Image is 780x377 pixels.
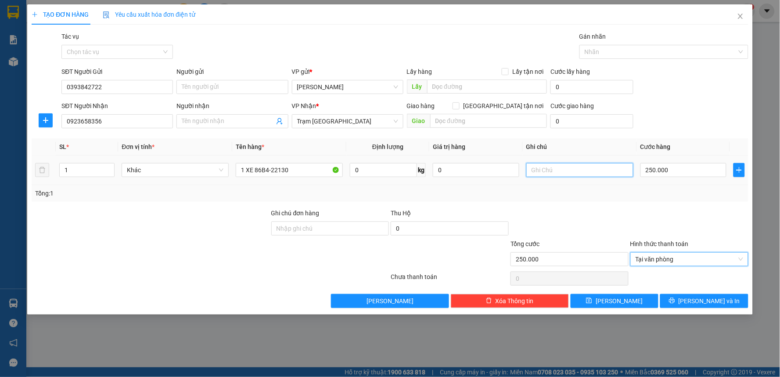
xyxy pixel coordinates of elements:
input: Dọc đường [427,80,547,94]
span: Tên hàng [236,143,264,150]
button: deleteXóa Thông tin [451,294,569,308]
div: Người gửi [176,67,288,76]
span: save [586,297,592,304]
label: Cước giao hàng [550,102,594,109]
span: VP Nhận [292,102,316,109]
li: Trung Nga [4,4,127,21]
span: plus [32,11,38,18]
span: [PERSON_NAME] [367,296,413,306]
div: Chưa thanh toán [390,272,510,287]
span: [GEOGRAPHIC_DATA] tận nơi [460,101,547,111]
span: Xóa Thông tin [496,296,534,306]
span: kg [417,163,426,177]
button: Close [728,4,753,29]
span: Đơn vị tính [122,143,155,150]
input: Cước lấy hàng [550,80,633,94]
span: Lấy hàng [407,68,432,75]
input: Cước giao hàng [550,114,633,128]
button: plus [733,163,744,177]
input: Ghi chú đơn hàng [271,221,389,236]
span: printer [669,297,675,304]
label: Ghi chú đơn hàng [271,210,320,217]
span: Giao hàng [407,102,435,109]
div: Người nhận [176,101,288,111]
input: Ghi Chú [526,163,633,177]
span: Định lượng [372,143,403,150]
span: Khác [127,163,223,177]
span: Lấy tận nơi [509,67,547,76]
th: Ghi chú [523,138,637,156]
span: plus [39,117,52,124]
span: Cước hàng [640,143,671,150]
b: T1 [PERSON_NAME], P Phú Thuỷ [4,48,58,75]
span: SL [59,143,66,150]
span: Thu Hộ [391,210,411,217]
span: Phan Thiết [297,80,398,94]
button: [PERSON_NAME] [331,294,449,308]
button: delete [35,163,49,177]
div: VP gửi [292,67,403,76]
span: Tổng cước [510,240,539,247]
input: Dọc đường [430,114,547,128]
label: Cước lấy hàng [550,68,590,75]
li: VP Trạm [GEOGRAPHIC_DATA] [61,37,117,66]
li: VP [PERSON_NAME] [4,37,61,47]
label: Tác vụ [61,33,79,40]
span: [PERSON_NAME] [596,296,643,306]
span: Lấy [407,80,427,94]
label: Gán nhãn [579,33,606,40]
span: environment [4,49,11,55]
span: close [737,13,744,20]
div: SĐT Người Nhận [61,101,173,111]
span: [PERSON_NAME] và In [679,296,740,306]
img: icon [103,11,110,18]
button: printer[PERSON_NAME] và In [660,294,748,308]
img: logo.jpg [4,4,35,35]
span: Giá trị hàng [433,143,465,150]
input: VD: Bàn, Ghế [236,163,343,177]
span: Trạm Sài Gòn [297,115,398,128]
span: TẠO ĐƠN HÀNG [32,11,89,18]
label: Hình thức thanh toán [630,240,689,247]
span: Giao [407,114,430,128]
span: user-add [276,118,283,125]
div: Tổng: 1 [35,188,301,198]
div: SĐT Người Gửi [61,67,173,76]
span: Tại văn phòng [636,253,743,266]
span: delete [486,297,492,304]
button: plus [39,113,53,127]
span: Yêu cầu xuất hóa đơn điện tử [103,11,195,18]
span: plus [734,167,744,174]
button: save[PERSON_NAME] [571,294,659,308]
input: 0 [433,163,519,177]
